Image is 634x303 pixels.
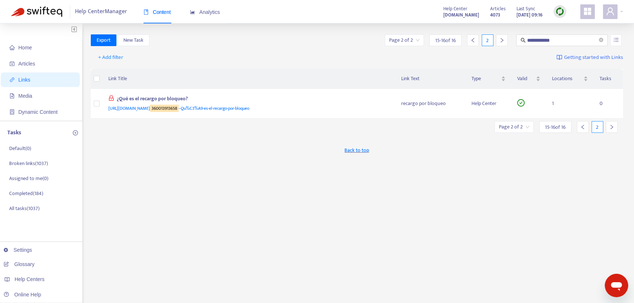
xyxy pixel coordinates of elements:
p: Assigned to me ( 0 ) [9,175,48,182]
a: Settings [4,247,32,253]
span: + Add filter [98,53,123,62]
span: [URL][DOMAIN_NAME] --Qu%C3%A9-es-el-recargo-por-bloqueo [108,105,249,112]
span: right [499,38,504,43]
td: 1 [546,89,594,119]
span: Last Sync [516,5,535,13]
img: Swifteq [11,7,62,17]
span: 15 - 16 of 16 [545,123,566,131]
p: Completed ( 184 ) [9,190,43,197]
div: 2 [482,34,493,46]
span: Home [18,45,32,50]
span: right [609,124,614,130]
sqkw: 360013913658 [150,105,179,112]
span: Articles [18,61,35,67]
span: link [10,77,15,82]
p: Tasks [7,128,21,137]
span: Links [18,77,30,83]
p: Default ( 0 ) [9,145,31,152]
img: sync.dc5367851b00ba804db3.png [555,7,564,16]
span: Export [97,36,111,44]
p: Broken links ( 1037 ) [9,160,48,167]
a: Online Help [4,292,41,298]
div: recargo por bloqueo [401,100,460,108]
span: appstore [583,7,592,16]
span: Back to top [344,146,369,154]
th: Type [466,69,511,89]
span: close-circle [599,38,603,42]
span: left [580,124,585,130]
span: Valid [517,75,534,83]
span: Articles [490,5,506,13]
a: Glossary [4,261,34,267]
span: search [521,38,526,43]
span: Help Center Manager [75,5,127,19]
button: unordered-list [610,34,622,46]
span: Type [471,75,500,83]
span: check-circle [517,99,525,106]
button: Export [91,34,116,46]
img: image-link [556,55,562,60]
span: area-chart [190,10,195,15]
strong: 4073 [490,11,500,19]
span: container [10,109,15,115]
span: close-circle [599,37,603,44]
a: [DOMAIN_NAME] [443,11,479,19]
span: Media [18,93,32,99]
span: Analytics [190,9,220,15]
span: plus-circle [73,130,78,135]
th: Locations [546,69,594,89]
span: Help Center [443,5,467,13]
span: Help Centers [15,276,45,282]
th: Link Text [395,69,466,89]
th: Link Title [102,69,395,89]
strong: [DATE] 09:16 [516,11,542,19]
span: Dynamic Content [18,109,57,115]
button: New Task [118,34,149,46]
span: New Task [123,36,143,44]
iframe: Schaltfläche zum Öffnen des Messaging-Fensters [605,274,628,297]
th: Tasks [594,69,623,89]
span: left [470,38,475,43]
span: account-book [10,61,15,66]
th: Valid [511,69,546,89]
span: home [10,45,15,50]
span: book [143,10,149,15]
td: 0 [594,89,623,119]
span: Content [143,9,171,15]
div: ¿Qué es el recargo por bloqueo? [108,95,387,104]
p: All tasks ( 1037 ) [9,205,40,212]
button: + Add filter [93,52,129,63]
span: 15 - 16 of 16 [435,37,456,44]
div: Help Center [471,100,506,108]
span: file-image [10,93,15,98]
span: user [606,7,615,16]
span: Getting started with Links [564,53,623,62]
span: lock [108,95,114,101]
span: Locations [552,75,582,83]
a: Getting started with Links [556,52,623,63]
span: unordered-list [614,37,619,42]
div: 2 [592,121,603,133]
